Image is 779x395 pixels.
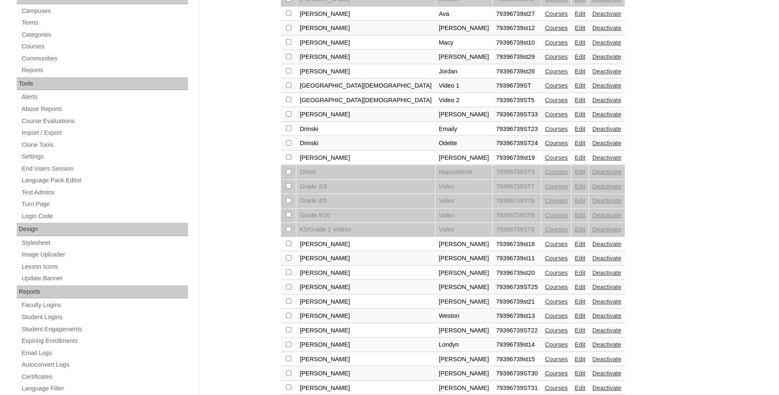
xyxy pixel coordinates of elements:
[436,280,493,294] td: [PERSON_NAME]
[17,285,188,299] div: Reports
[21,336,188,346] a: Expiring Enrollments
[17,223,188,236] div: Design
[592,370,621,377] a: Deactivate
[575,241,585,247] a: Edit
[21,92,188,102] a: Alerts
[545,226,568,233] a: Courses
[592,154,621,161] a: Deactivate
[296,252,435,266] td: [PERSON_NAME]
[592,126,621,132] a: Deactivate
[545,154,568,161] a: Courses
[493,165,541,179] td: 79396739ST3
[21,151,188,162] a: Settings
[436,194,493,208] td: Video
[493,324,541,338] td: 79396739ST22
[296,338,435,352] td: [PERSON_NAME]
[575,385,585,391] a: Edit
[436,108,493,122] td: [PERSON_NAME]
[21,300,188,310] a: Faculty Logins
[296,136,435,151] td: Drinski
[592,111,621,118] a: Deactivate
[575,356,585,362] a: Edit
[592,356,621,362] a: Deactivate
[592,255,621,262] a: Deactivate
[592,241,621,247] a: Deactivate
[592,140,621,146] a: Deactivate
[545,25,568,31] a: Courses
[493,79,541,93] td: 79396739ST
[21,249,188,260] a: Image Uploader
[493,280,541,294] td: 79396739ST25
[296,21,435,35] td: [PERSON_NAME]
[575,140,585,146] a: Edit
[296,237,435,252] td: [PERSON_NAME]
[21,348,188,358] a: Email Logs
[296,309,435,323] td: [PERSON_NAME]
[436,209,493,223] td: Video
[575,298,585,305] a: Edit
[296,209,435,223] td: Grade 9/10
[436,122,493,136] td: Emaily
[436,50,493,64] td: [PERSON_NAME]
[545,111,568,118] a: Courses
[493,223,541,237] td: 79396739ST6
[493,122,541,136] td: 79396739ST23
[296,194,435,208] td: Grade 4/5
[575,183,585,190] a: Edit
[592,82,621,89] a: Deactivate
[592,39,621,46] a: Deactivate
[436,165,493,179] td: Napstablook
[575,111,585,118] a: Edit
[21,41,188,52] a: Courses
[575,312,585,319] a: Edit
[575,82,585,89] a: Edit
[436,352,493,367] td: [PERSON_NAME]
[545,197,568,204] a: Courses
[493,93,541,108] td: 79396739ST5
[545,255,568,262] a: Courses
[296,295,435,309] td: [PERSON_NAME]
[592,226,621,233] a: Deactivate
[545,269,568,276] a: Courses
[296,352,435,367] td: [PERSON_NAME]
[575,370,585,377] a: Edit
[545,39,568,46] a: Courses
[592,341,621,348] a: Deactivate
[21,324,188,335] a: Student Engagements
[493,252,541,266] td: 79396739st11
[493,65,541,79] td: 79396739st28
[21,238,188,248] a: Stylesheet
[592,385,621,391] a: Deactivate
[21,164,188,174] a: End Users Session
[21,199,188,209] a: Turn Page
[493,194,541,208] td: 79396739ST8
[436,65,493,79] td: Jordan
[436,7,493,21] td: Ava
[493,209,541,223] td: 79396739ST9
[296,93,435,108] td: [GEOGRAPHIC_DATA][DEMOGRAPHIC_DATA]
[493,7,541,21] td: 79396739st27
[575,197,585,204] a: Edit
[545,140,568,146] a: Courses
[21,360,188,370] a: Autoconvert Logs
[545,356,568,362] a: Courses
[493,36,541,50] td: 79396739st10
[545,82,568,89] a: Courses
[592,312,621,319] a: Deactivate
[493,237,541,252] td: 79396739st16
[545,53,568,60] a: Courses
[296,36,435,50] td: [PERSON_NAME]
[296,180,435,194] td: Grade 2/3
[436,237,493,252] td: [PERSON_NAME]
[545,97,568,103] a: Courses
[575,68,585,75] a: Edit
[296,280,435,294] td: [PERSON_NAME]
[436,136,493,151] td: Odette
[592,183,621,190] a: Deactivate
[545,284,568,290] a: Courses
[592,269,621,276] a: Deactivate
[296,165,435,179] td: Ghost
[436,79,493,93] td: Video 1
[592,169,621,175] a: Deactivate
[575,284,585,290] a: Edit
